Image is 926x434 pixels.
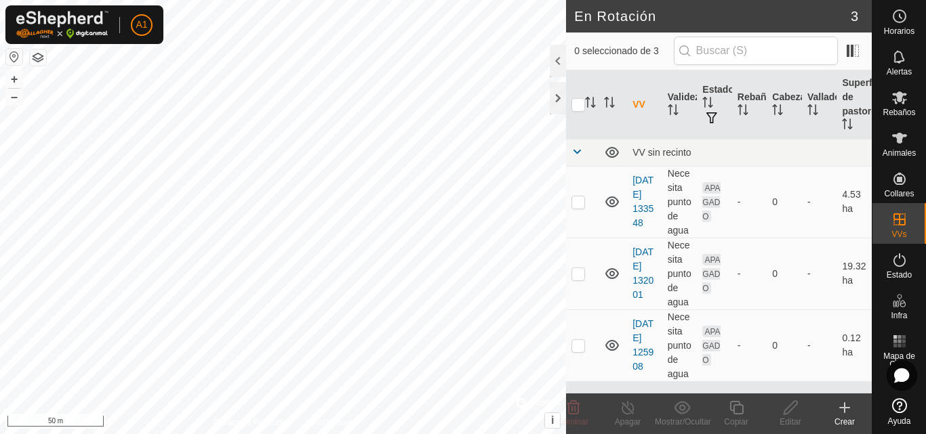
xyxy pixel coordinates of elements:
[604,99,615,110] p-sorticon: Activar para ordenar
[213,416,291,429] a: Política de Privacidad
[6,49,22,65] button: Restablecer Mapa
[632,318,653,372] a: [DATE] 125908
[888,417,911,425] span: Ayuda
[767,238,802,309] td: 0
[802,309,837,381] td: -
[772,106,783,117] p-sorticon: Activar para ordenar
[632,175,653,228] a: [DATE] 133548
[551,414,554,426] span: i
[601,416,655,428] div: Apagar
[702,99,713,110] p-sorticon: Activar para ordenar
[887,271,912,279] span: Estado
[883,108,915,116] span: Rebaños
[574,44,673,58] span: 0 seleccionado de 3
[818,416,872,428] div: Crear
[837,70,872,139] th: Superficie de pastoreo
[883,149,916,157] span: Animales
[807,106,818,117] p-sorticon: Activar para ordenar
[767,70,802,139] th: Cabezas
[30,49,46,66] button: Capas del Mapa
[702,182,720,222] span: APAGADO
[545,413,560,428] button: i
[585,99,596,110] p-sorticon: Activar para ordenar
[627,70,662,139] th: VV
[6,89,22,105] button: –
[697,70,732,139] th: Estado
[662,238,698,309] td: Necesita punto de agua
[802,238,837,309] td: -
[662,70,698,139] th: Validez
[891,311,907,320] span: Infra
[887,68,912,76] span: Alertas
[662,309,698,381] td: Necesita punto de agua
[136,18,147,32] span: A1
[876,352,923,368] span: Mapa de Calor
[872,393,926,431] a: Ayuda
[837,238,872,309] td: 19.32 ha
[559,417,588,427] span: Eliminar
[837,309,872,381] td: 0.12 ha
[851,6,858,26] span: 3
[16,11,108,39] img: Logo Gallagher
[884,190,914,198] span: Collares
[655,416,709,428] div: Mostrar/Ocultar
[767,309,802,381] td: 0
[738,106,748,117] p-sorticon: Activar para ordenar
[702,326,720,366] span: APAGADO
[632,246,653,300] a: [DATE] 132001
[709,416,763,428] div: Copiar
[884,27,914,35] span: Horarios
[842,121,853,131] p-sorticon: Activar para ordenar
[763,416,818,428] div: Editar
[574,8,851,24] h2: En Rotación
[802,166,837,238] td: -
[738,267,762,281] div: -
[308,416,353,429] a: Contáctenos
[738,195,762,209] div: -
[738,339,762,353] div: -
[662,166,698,238] td: Necesita punto de agua
[891,230,906,238] span: VVs
[632,147,866,158] div: VV sin recinto
[702,254,720,294] span: APAGADO
[732,70,767,139] th: Rebaño
[837,166,872,238] td: 4.53 ha
[802,70,837,139] th: Vallado
[668,106,679,117] p-sorticon: Activar para ordenar
[6,71,22,87] button: +
[674,37,838,65] input: Buscar (S)
[767,166,802,238] td: 0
